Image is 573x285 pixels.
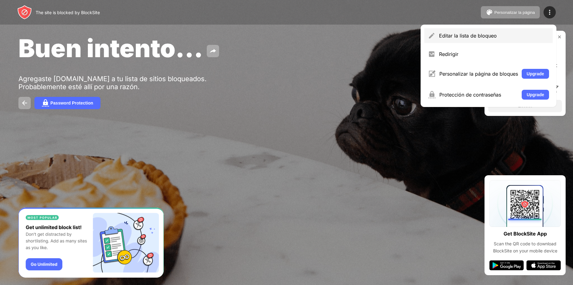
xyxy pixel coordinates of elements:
[34,97,100,109] button: Password Protection
[428,50,435,58] img: menu-redirect.svg
[557,34,562,39] img: rate-us-close.svg
[42,99,49,107] img: password.svg
[17,5,32,20] img: header-logo.svg
[428,91,436,98] img: menu-password.svg
[481,6,540,18] button: Personalizar la página
[546,9,553,16] img: menu-icon.svg
[18,208,164,278] iframe: Banner
[18,33,203,63] span: Buen intento...
[36,10,100,15] div: The site is blocked by BlockSite
[50,101,93,105] div: Password Protection
[489,180,561,227] img: qrcode.svg
[21,99,28,107] img: back.svg
[522,69,549,79] button: Upgrade
[494,10,535,15] div: Personalizar la página
[504,229,547,238] div: Get BlockSite App
[428,32,435,39] img: menu-pencil.svg
[428,70,436,77] img: menu-customize.svg
[486,9,493,16] img: pallet.svg
[489,240,561,254] div: Scan the QR code to download BlockSite on your mobile device
[439,51,549,57] div: Redirigir
[489,260,524,270] img: google-play.svg
[18,75,208,91] div: Agregaste [DOMAIN_NAME] a tu lista de sitios bloqueados. Probablemente esté allí por una razón.
[522,90,549,100] button: Upgrade
[526,260,561,270] img: app-store.svg
[209,47,217,55] img: share.svg
[439,33,549,39] div: Editar la lista de bloqueo
[439,71,518,77] div: Personalizar la página de bloques
[439,92,518,98] div: Protección de contraseñas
